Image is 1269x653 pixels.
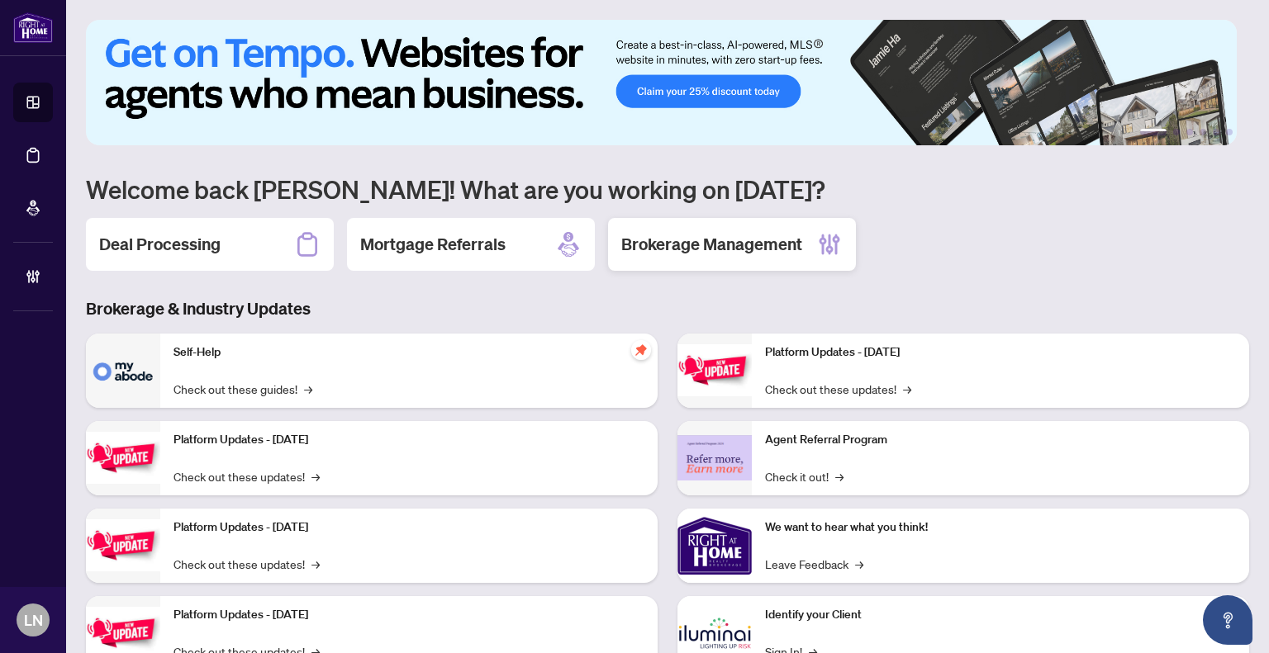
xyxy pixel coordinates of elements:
[86,297,1249,320] h3: Brokerage & Industry Updates
[903,380,911,398] span: →
[173,343,644,362] p: Self-Help
[24,608,43,632] span: LN
[173,431,644,449] p: Platform Updates - [DATE]
[677,509,752,583] img: We want to hear what you think!
[86,432,160,484] img: Platform Updates - September 16, 2025
[855,555,863,573] span: →
[631,340,651,360] span: pushpin
[311,467,320,485] span: →
[360,233,506,256] h2: Mortgage Referrals
[765,431,1236,449] p: Agent Referral Program
[1226,129,1233,135] button: 6
[1186,129,1193,135] button: 3
[1200,129,1206,135] button: 4
[99,233,221,256] h2: Deal Processing
[765,380,911,398] a: Check out these updates!→
[765,343,1236,362] p: Platform Updates - [DATE]
[1203,595,1252,645] button: Open asap
[86,20,1237,145] img: Slide 0
[1173,129,1180,135] button: 2
[311,555,320,573] span: →
[677,344,752,396] img: Platform Updates - June 23, 2025
[86,173,1249,205] h1: Welcome back [PERSON_NAME]! What are you working on [DATE]?
[765,606,1236,624] p: Identify your Client
[86,334,160,408] img: Self-Help
[765,467,844,485] a: Check it out!→
[173,555,320,573] a: Check out these updates!→
[304,380,312,398] span: →
[677,435,752,480] img: Agent Referral Program
[835,467,844,485] span: →
[173,380,312,398] a: Check out these guides!→
[173,467,320,485] a: Check out these updates!→
[173,518,644,537] p: Platform Updates - [DATE]
[765,555,863,573] a: Leave Feedback→
[1140,129,1167,135] button: 1
[13,12,53,43] img: logo
[173,606,644,624] p: Platform Updates - [DATE]
[765,518,1236,537] p: We want to hear what you think!
[1213,129,1219,135] button: 5
[621,233,802,256] h2: Brokerage Management
[86,519,160,571] img: Platform Updates - July 21, 2025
